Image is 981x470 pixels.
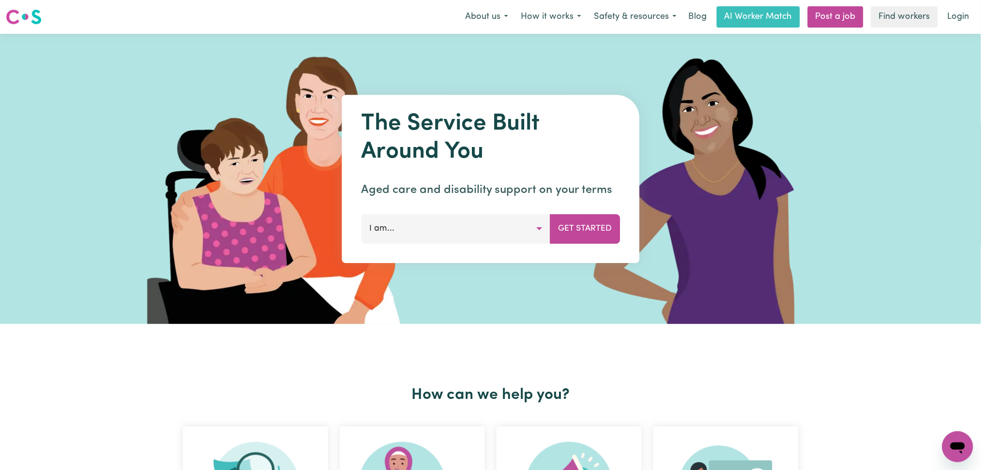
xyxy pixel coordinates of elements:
a: Find workers [871,6,938,28]
button: Safety & resources [588,7,683,27]
a: Post a job [808,6,863,28]
a: AI Worker Match [717,6,800,28]
button: How it works [514,7,588,27]
button: About us [459,7,514,27]
p: Aged care and disability support on your terms [361,181,620,199]
iframe: Button to launch messaging window [942,431,973,462]
h1: The Service Built Around You [361,110,620,166]
a: Careseekers logo [6,6,42,28]
h2: How can we help you? [177,386,804,404]
a: Blog [683,6,713,28]
button: I am... [361,214,550,243]
img: Careseekers logo [6,8,42,26]
a: Login [942,6,975,28]
button: Get Started [550,214,620,243]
